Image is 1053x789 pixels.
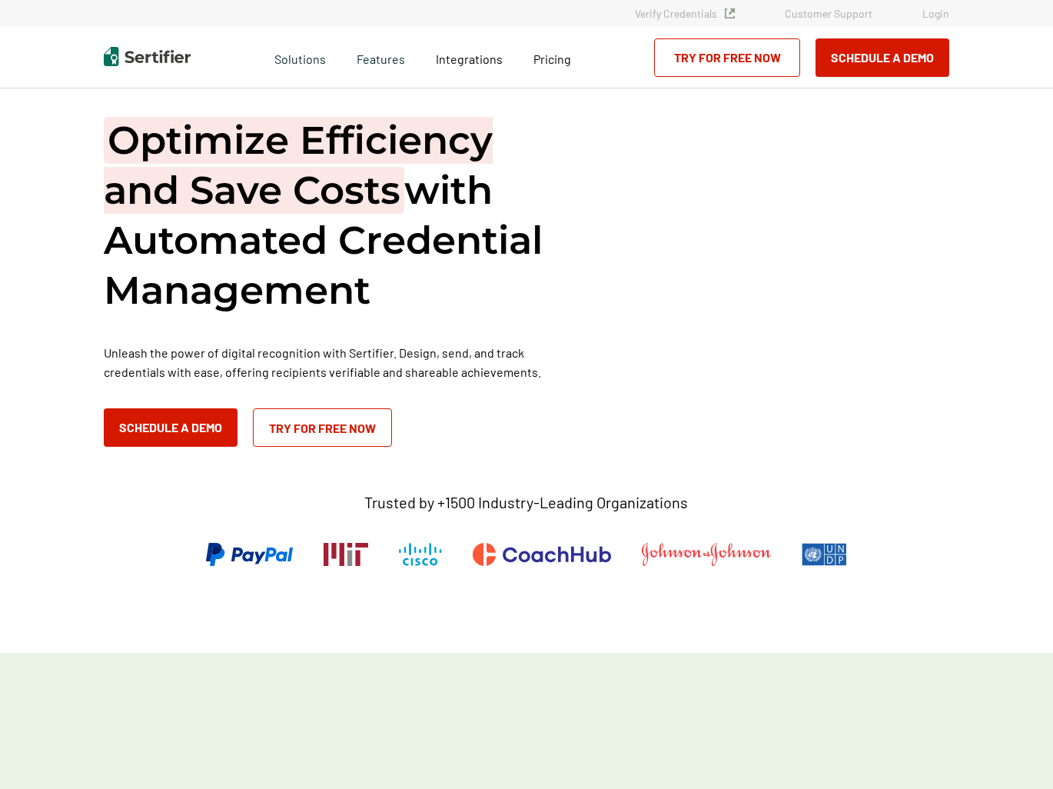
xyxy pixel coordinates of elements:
a: Try for Free Now [253,408,392,447]
span: Solutions [274,48,326,67]
img: Johnson & Johnson [642,543,771,566]
img: Cisco [399,543,442,566]
img: UNDP [802,543,847,566]
img: PayPal [206,543,293,566]
a: Try for Free Now [654,38,800,77]
a: Integrations [436,48,503,67]
a: Pricing [533,48,571,67]
span: Pricing [533,52,571,66]
a: Verify Credentials [635,7,735,20]
img: CoachHub [473,543,611,566]
p: Trusted by +1500 Industry-Leading Organizations [364,493,688,512]
a: Customer Support [785,7,872,20]
a: Login [922,7,949,20]
h1: with Automated Credential Management [104,115,565,315]
img: Massachusetts Institute of Technology [324,543,368,566]
span: Integrations [436,52,503,66]
span: Optimize Efficiency and Save Costs [104,117,493,214]
img: Sertifier | Digital Credentialing Platform [104,47,191,66]
span: Features [357,48,405,67]
img: Verified [725,8,735,18]
p: Unleash the power of digital recognition with Sertifier. Design, send, and track credentials with... [104,343,565,381]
